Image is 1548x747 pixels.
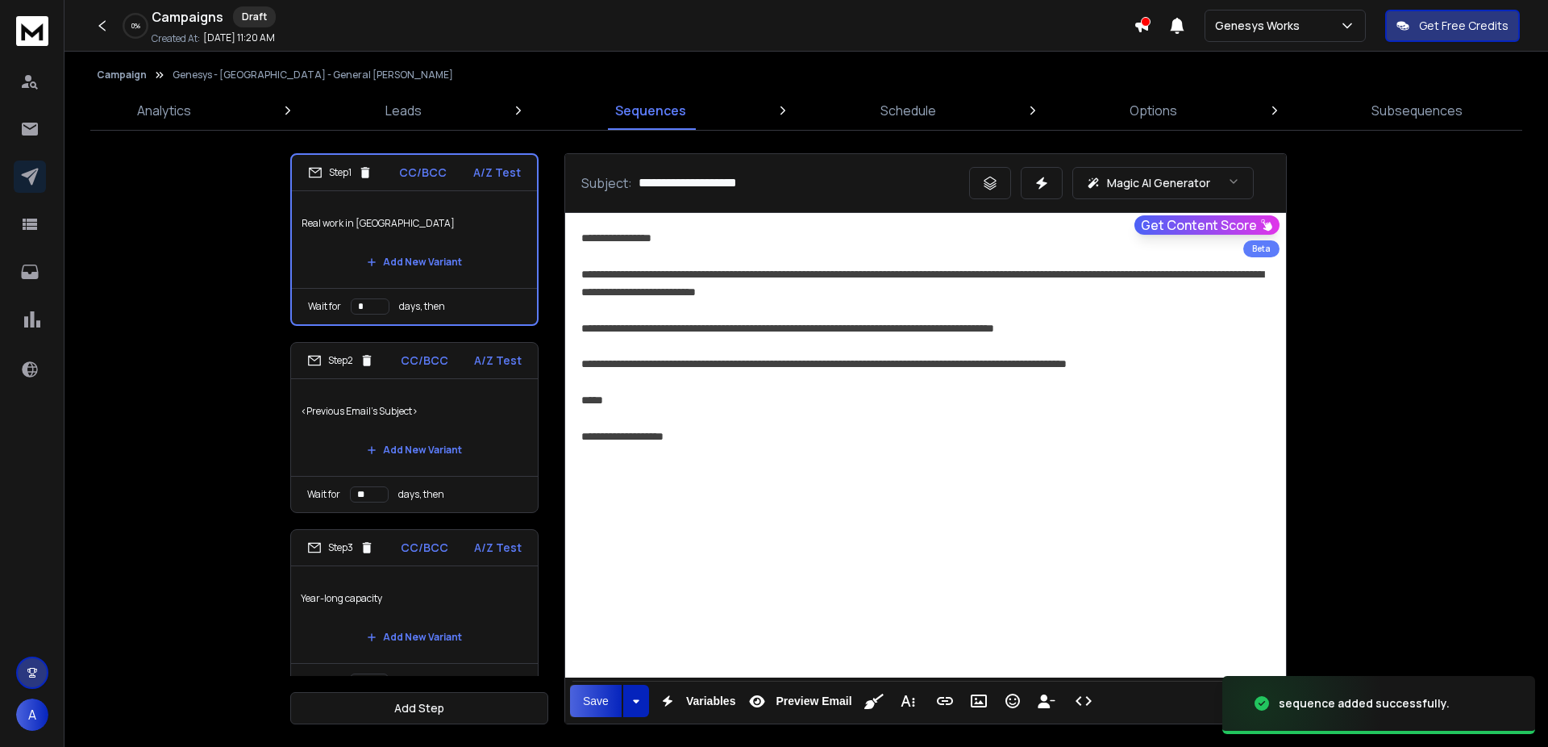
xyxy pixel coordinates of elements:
[683,695,739,708] span: Variables
[16,699,48,731] button: A
[399,165,447,181] p: CC/BCC
[173,69,453,81] p: Genesys - [GEOGRAPHIC_DATA] - General [PERSON_NAME]
[97,69,147,81] button: Campaign
[1279,695,1450,712] div: sequence added successfully.
[570,685,622,717] button: Save
[871,91,946,130] a: Schedule
[301,576,528,621] p: Year-long capacity
[354,621,475,653] button: Add New Variant
[880,101,936,120] p: Schedule
[1419,18,1508,34] p: Get Free Credits
[1031,685,1062,717] button: Insert Unsubscribe Link
[290,692,548,724] button: Add Step
[1385,10,1520,42] button: Get Free Credits
[1134,215,1280,235] button: Get Content Score
[290,342,539,513] li: Step2CC/BCCA/Z Test<Previous Email's Subject>Add New VariantWait fordays, then
[385,101,422,120] p: Leads
[652,685,739,717] button: Variables
[307,488,340,501] p: Wait for
[137,101,191,120] p: Analytics
[859,685,889,717] button: Clean HTML
[152,7,223,27] h1: Campaigns
[308,300,341,313] p: Wait for
[893,685,923,717] button: More Text
[742,685,855,717] button: Preview Email
[152,32,200,45] p: Created At:
[605,91,696,130] a: Sequences
[401,353,448,369] p: CC/BCC
[399,300,445,313] p: days, then
[772,695,855,708] span: Preview Email
[473,165,521,181] p: A/Z Test
[398,488,444,501] p: days, then
[127,91,201,130] a: Analytics
[354,246,475,278] button: Add New Variant
[203,31,275,44] p: [DATE] 11:20 AM
[308,165,372,180] div: Step 1
[376,91,431,130] a: Leads
[1120,91,1187,130] a: Options
[307,353,374,368] div: Step 2
[1362,91,1472,130] a: Subsequences
[301,389,528,434] p: <Previous Email's Subject>
[290,153,539,326] li: Step1CC/BCCA/Z TestReal work in [GEOGRAPHIC_DATA]Add New VariantWait fordays, then
[1243,240,1280,257] div: Beta
[233,6,276,27] div: Draft
[401,540,448,556] p: CC/BCC
[1107,175,1210,191] p: Magic AI Generator
[307,675,340,688] p: Wait for
[615,101,686,120] p: Sequences
[930,685,960,717] button: Insert Link (⌘K)
[1130,101,1177,120] p: Options
[1068,685,1099,717] button: Code View
[16,16,48,46] img: logo
[131,21,140,31] p: 0 %
[1371,101,1463,120] p: Subsequences
[307,540,374,555] div: Step 3
[354,434,475,466] button: Add New Variant
[474,353,522,369] p: A/Z Test
[997,685,1028,717] button: Emoticons
[581,173,632,193] p: Subject:
[1215,18,1306,34] p: Genesys Works
[398,675,444,688] p: days, then
[963,685,994,717] button: Insert Image (⌘P)
[474,540,522,556] p: A/Z Test
[290,529,539,700] li: Step3CC/BCCA/Z TestYear-long capacityAdd New VariantWait fordays, then
[302,201,527,246] p: Real work in [GEOGRAPHIC_DATA]
[1072,167,1254,199] button: Magic AI Generator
